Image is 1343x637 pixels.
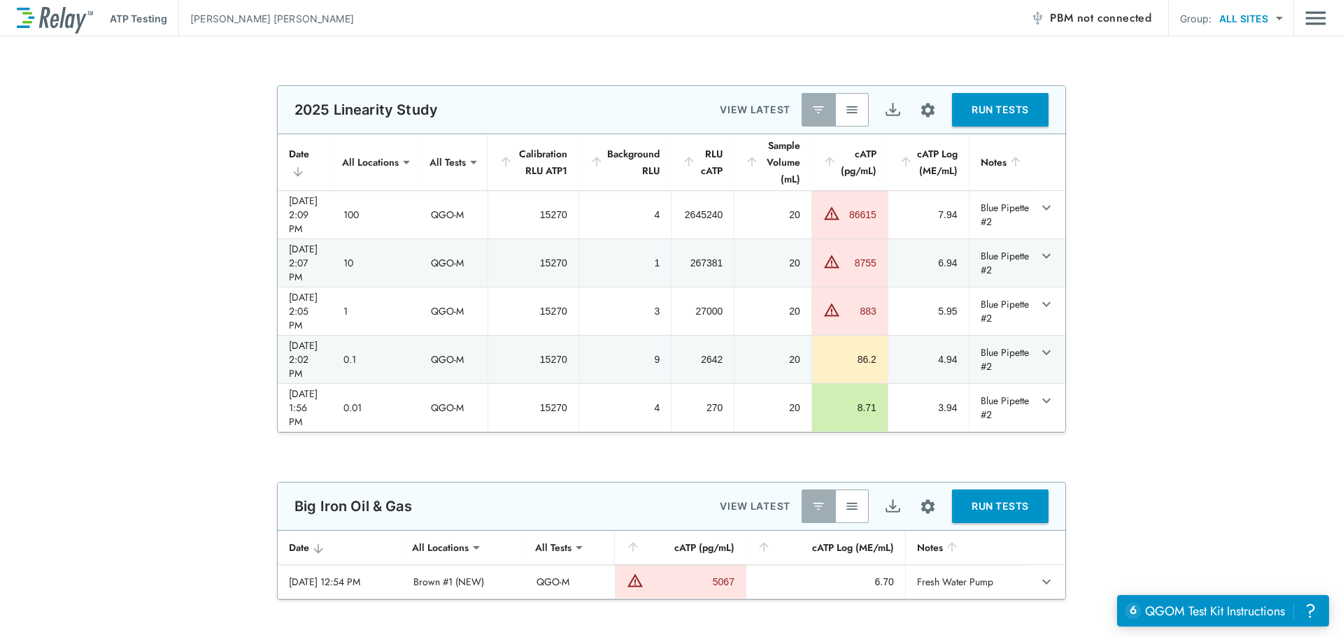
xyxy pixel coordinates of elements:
p: Group: [1180,11,1211,26]
div: 8755 [844,256,876,270]
div: All Locations [332,148,408,176]
td: 0.01 [332,384,420,431]
button: Main menu [1305,5,1326,31]
div: Notes [981,154,1023,171]
div: 883 [844,304,876,318]
img: Settings Icon [919,498,937,515]
img: LuminUltra Relay [17,3,93,34]
div: 15270 [499,208,567,222]
button: Site setup [909,488,946,525]
div: 6.94 [900,256,958,270]
div: 20 [746,401,800,415]
td: 1 [332,287,420,335]
div: [DATE] 2:07 PM [289,242,321,284]
img: Latest [811,103,825,117]
div: [DATE] 2:09 PM [289,194,321,236]
p: ATP Testing [110,11,167,26]
div: 6.70 [758,575,894,589]
td: QGO-M [420,384,488,431]
div: 5067 [647,575,734,589]
div: [DATE] 1:56 PM [289,387,321,429]
img: Warning [627,572,644,589]
img: Warning [823,205,840,222]
div: Notes [917,539,1014,556]
div: 15270 [499,352,567,366]
div: 7.94 [900,208,958,222]
td: Blue Pipette #2 [969,336,1035,383]
button: expand row [1035,341,1058,364]
td: Blue Pipette #2 [969,191,1035,238]
button: RUN TESTS [952,489,1049,523]
div: 20 [746,208,800,222]
p: [PERSON_NAME] [PERSON_NAME] [190,11,354,26]
img: View All [845,103,859,117]
img: Offline Icon [1030,11,1044,25]
img: Latest [811,499,825,513]
div: 2642 [683,352,723,366]
button: expand row [1035,196,1058,220]
table: sticky table [278,134,1065,432]
div: Calibration RLU ATP1 [499,145,567,179]
div: 27000 [683,304,723,318]
div: Sample Volume (mL) [745,137,800,187]
img: Warning [823,301,840,318]
div: 3 [590,304,660,318]
td: 100 [332,191,420,238]
div: 20 [746,304,800,318]
div: cATP Log (ME/mL) [757,539,894,556]
div: 4.94 [900,352,958,366]
div: cATP Log (ME/mL) [899,145,958,179]
div: cATP (pg/mL) [823,145,876,179]
p: Big Iron Oil & Gas [294,498,412,515]
div: 20 [746,256,800,270]
button: RUN TESTS [952,93,1049,127]
div: [DATE] 2:05 PM [289,290,321,332]
span: not connected [1077,10,1151,26]
div: All Locations [402,534,478,561]
table: sticky table [278,531,1065,599]
div: 267381 [683,256,723,270]
img: Settings Icon [919,101,937,119]
button: expand row [1035,570,1058,594]
div: 15270 [499,256,567,270]
td: Fresh Water Pump [905,565,1025,599]
div: RLU cATP [682,145,723,179]
th: Date [278,531,402,565]
button: Site setup [909,92,946,129]
button: PBM not connected [1025,4,1157,32]
td: 0.1 [332,336,420,383]
div: 20 [746,352,800,366]
p: 2025 Linearity Study [294,101,438,118]
div: 9 [590,352,660,366]
p: VIEW LATEST [720,498,790,515]
button: expand row [1035,389,1058,413]
div: 8.71 [823,401,876,415]
button: Export [876,489,909,523]
div: All Tests [420,148,476,176]
img: View All [845,499,859,513]
div: 5.95 [900,304,958,318]
div: 86615 [844,208,876,222]
div: Background RLU [590,145,660,179]
div: 1 [590,256,660,270]
td: QGO-M [420,287,488,335]
td: QGO-M [420,239,488,287]
button: expand row [1035,292,1058,316]
p: VIEW LATEST [720,101,790,118]
img: Warning [823,253,840,270]
img: Export Icon [884,101,902,119]
td: QGO-M [525,565,615,599]
div: 4 [590,208,660,222]
img: Export Icon [884,498,902,515]
td: Blue Pipette #2 [969,384,1035,431]
div: 3.94 [900,401,958,415]
div: 270 [683,401,723,415]
div: 86.2 [823,352,876,366]
div: 15270 [499,401,567,415]
div: cATP (pg/mL) [626,539,734,556]
td: Brown #1 (NEW) [402,565,525,599]
iframe: Resource center [1117,595,1329,627]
